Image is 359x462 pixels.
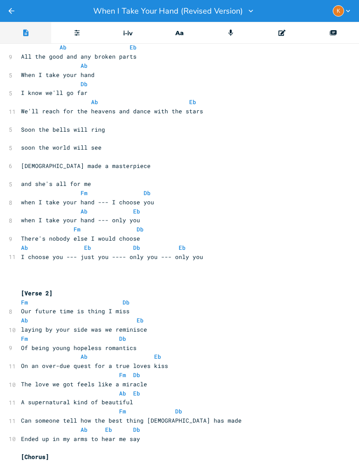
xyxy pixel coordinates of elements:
[119,371,126,379] span: Fm
[119,407,126,415] span: Fm
[81,207,88,215] span: Ab
[21,162,151,170] span: [DEMOGRAPHIC_DATA] made a masterpiece
[333,5,352,17] button: K
[21,362,168,370] span: On an over-due quest for a true loves kiss
[133,426,140,434] span: Db
[133,371,140,379] span: Db
[154,353,161,360] span: Eb
[91,98,98,106] span: Ab
[133,207,140,215] span: Eb
[74,225,81,233] span: Fm
[84,244,91,252] span: Eb
[123,298,130,306] span: Db
[21,198,154,206] span: when I take your hand --- I choose you
[21,316,28,324] span: Ab
[21,307,130,315] span: Our future time is thing I miss
[93,7,243,15] span: When I Take Your Hand (Revised Version)
[21,453,49,461] span: [Chorus]
[21,126,105,133] span: Soon the bells will ring
[21,180,91,188] span: and she's all for me
[21,335,28,343] span: Fm
[105,426,112,434] span: Eb
[21,143,102,151] span: soon the world will see
[21,71,95,79] span: When I take your hand
[119,335,126,343] span: Db
[21,234,140,242] span: There's nobody else I would choose
[21,216,140,224] span: when I take your hand --- only you
[81,353,88,360] span: Ab
[133,389,140,397] span: Eb
[119,389,126,397] span: Ab
[81,189,88,197] span: Fm
[21,398,133,406] span: A supernatural kind of beautiful
[144,189,151,197] span: Db
[21,289,53,297] span: [Verse 2]
[175,407,182,415] span: Db
[179,244,186,252] span: Eb
[21,253,203,261] span: I choose you --- just you ---- only you --- only you
[21,89,88,97] span: I know we'll go far
[21,435,140,443] span: Ended up in my arms to hear me say
[81,62,88,70] span: Ab
[60,43,67,51] span: Ab
[130,43,137,51] span: Eb
[21,325,147,333] span: laying by your side was we reminisce
[21,107,203,115] span: We'll reach for the heavens and dance with the stars
[21,52,137,60] span: All the good and any broken parts
[81,80,88,88] span: Db
[137,225,144,233] span: Db
[137,316,144,324] span: Eb
[21,344,137,352] span: Of being young hopeless romantics
[21,416,242,424] span: Can someone tell how the best thing [DEMOGRAPHIC_DATA] has made
[189,98,196,106] span: Eb
[21,380,147,388] span: The love we got feels like a miracle
[21,244,28,252] span: Ab
[81,426,88,434] span: Ab
[133,244,140,252] span: Db
[333,5,344,17] div: kenleyknotes
[21,298,28,306] span: Fm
